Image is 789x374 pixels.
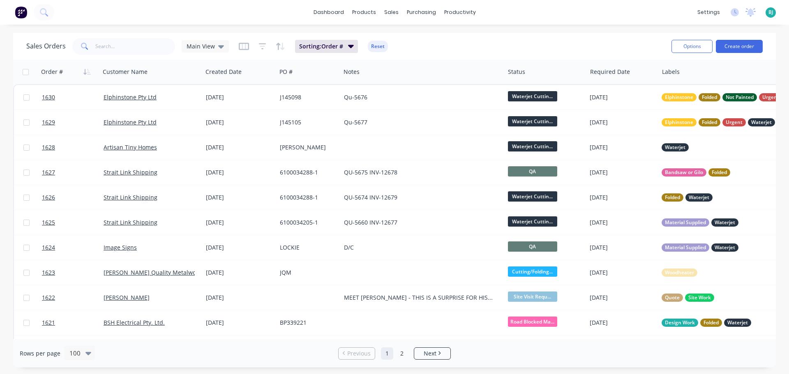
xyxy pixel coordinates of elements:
[590,93,655,101] div: [DATE]
[508,216,557,227] span: Waterjet Cuttin...
[508,91,557,101] span: Waterjet Cuttin...
[42,193,55,202] span: 1626
[590,243,655,252] div: [DATE]
[662,118,775,126] button: ElphinstoneFoldedUrgentWaterjet
[206,243,273,252] div: [DATE]
[508,166,557,177] span: QA
[279,68,293,76] div: PO #
[508,116,557,126] span: Waterjet Cuttin...
[42,268,55,277] span: 1623
[104,168,157,176] a: Strait Link Shipping
[104,294,150,301] a: [PERSON_NAME]
[662,294,714,302] button: QuoteSite Work
[206,268,273,277] div: [DATE]
[396,347,408,360] a: Page 2
[42,218,55,227] span: 1625
[42,168,55,177] span: 1627
[727,319,748,327] span: Waterjet
[280,168,335,177] div: 6100034288-1
[344,218,494,227] div: QU-5660 INV-12677
[206,168,273,177] div: [DATE]
[344,294,494,302] div: MEET [PERSON_NAME] - THIS IS A SURPRISE FOR HIS DAUGHTER
[347,349,371,358] span: Previous
[704,319,719,327] span: Folded
[590,168,655,177] div: [DATE]
[309,6,348,18] a: dashboard
[590,319,655,327] div: [DATE]
[508,191,557,202] span: Waterjet Cuttin...
[339,349,375,358] a: Previous page
[590,118,655,126] div: [DATE]
[335,347,454,360] ul: Pagination
[42,118,55,126] span: 1629
[187,42,215,50] span: Main View
[689,193,709,202] span: Waterjet
[715,243,735,252] span: Waterjet
[662,319,751,327] button: Design WorkFoldedWaterjet
[665,168,703,177] span: Bandsaw or Gilo
[508,317,557,327] span: Road Blocked Ma...
[702,118,717,126] span: Folded
[15,6,27,18] img: Factory
[344,118,494,126] div: Qu-5677
[508,68,525,76] div: Status
[344,193,494,202] div: QU-5674 INV-12679
[662,168,730,177] button: Bandsaw or GiloFolded
[762,93,779,101] span: Urgent
[206,93,273,101] div: [DATE]
[280,93,335,101] div: J145098
[344,68,360,76] div: Notes
[42,310,104,335] a: 1621
[103,68,148,76] div: Customer Name
[590,218,655,227] div: [DATE]
[665,218,706,227] span: Material Supplied
[42,185,104,210] a: 1626
[42,294,55,302] span: 1622
[42,93,55,101] span: 1630
[726,118,743,126] span: Urgent
[590,294,655,302] div: [DATE]
[205,68,242,76] div: Created Date
[671,40,713,53] button: Options
[42,243,55,252] span: 1624
[280,319,335,327] div: BP339221
[104,193,157,201] a: Strait Link Shipping
[712,168,727,177] span: Folded
[299,42,343,50] span: Sorting: Order #
[440,6,480,18] div: productivity
[665,243,706,252] span: Material Supplied
[716,40,763,53] button: Create order
[42,210,104,235] a: 1625
[380,6,403,18] div: sales
[726,93,754,101] span: Not Painted
[104,143,157,151] a: Artisan Tiny Homes
[26,42,66,50] h1: Sales Orders
[206,193,273,202] div: [DATE]
[662,143,689,151] button: Waterjet
[344,243,494,252] div: D/C
[280,193,335,202] div: 6100034288-1
[42,319,55,327] span: 1621
[42,135,104,160] a: 1628
[508,291,557,302] span: Site Visit Requ...
[295,40,358,53] button: Sorting:Order #
[206,294,273,302] div: [DATE]
[104,93,157,101] a: Elphinstone Pty Ltd
[590,193,655,202] div: [DATE]
[41,68,63,76] div: Order #
[206,218,273,227] div: [DATE]
[104,218,157,226] a: Strait Link Shipping
[768,9,773,16] span: BJ
[403,6,440,18] div: purchasing
[348,6,380,18] div: products
[280,143,335,151] div: [PERSON_NAME]
[104,118,157,126] a: Elphinstone Pty Ltd
[206,118,273,126] div: [DATE]
[508,266,557,277] span: Cutting/Folding...
[424,349,436,358] span: Next
[344,93,494,101] div: Qu-5676
[381,347,393,360] a: Page 1 is your current page
[206,143,273,151] div: [DATE]
[665,93,693,101] span: Elphinstone
[508,241,557,252] span: QA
